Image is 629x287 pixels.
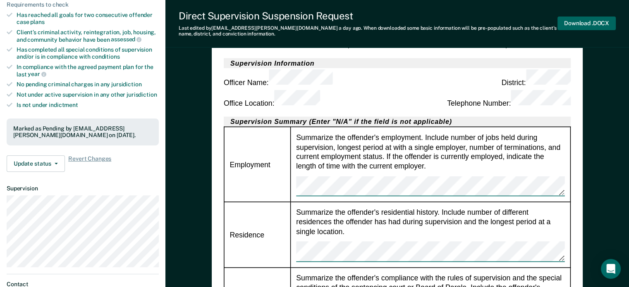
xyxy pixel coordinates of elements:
span: assessed [111,36,141,43]
h2: Supervision Information [224,58,571,68]
div: Open Intercom Messenger [601,259,621,279]
div: Direct Supervision Suspension Request [179,10,557,22]
div: Expiration Date : [339,31,449,49]
button: Update status [7,155,65,172]
div: Is not under [17,102,159,109]
dt: Supervision [7,185,159,192]
div: Sentence Date : [224,31,330,49]
h2: Supervision Summary (Enter "N/A" if the field is not applicable) [224,116,571,126]
div: Client’s criminal activity, reintegration, job, housing, and community behavior have been [17,29,159,43]
span: plans [30,19,44,25]
div: Office Location : [224,90,320,107]
div: Telephone Number : [447,90,571,107]
div: In compliance with the agreed payment plan for the last [17,64,159,78]
div: Has completed all special conditions of supervision and/or is in compliance with [17,46,159,60]
div: Marked as Pending by [EMAIL_ADDRESS][PERSON_NAME][DOMAIN_NAME] on [DATE]. [13,125,152,139]
div: Has reached all goals for two consecutive offender case [17,12,159,26]
span: a day ago [339,25,361,31]
div: Summarize the offender's employment. Include number of jobs held during supervision, longest peri... [296,133,564,196]
div: Officer Name : [224,69,333,87]
div: No pending criminal charges in any [17,81,159,88]
div: District : [502,69,571,87]
span: indictment [49,102,78,108]
div: Duration of Supervision : [459,31,571,49]
span: jurisdiction [127,91,157,98]
div: Summarize the offender's residential history. Include number of different residences the offender... [296,207,564,261]
span: jursidiction [111,81,141,88]
div: Not under active supervision in any other [17,91,159,98]
td: Residence [224,202,291,267]
span: conditions [92,53,120,60]
div: Last edited by [EMAIL_ADDRESS][PERSON_NAME][DOMAIN_NAME] . When downloaded some basic information... [179,25,557,37]
td: Employment [224,127,291,202]
div: Requirements to check [7,1,159,8]
span: Revert Changes [68,155,111,172]
span: year [28,71,46,77]
button: Download .DOCX [557,17,616,30]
